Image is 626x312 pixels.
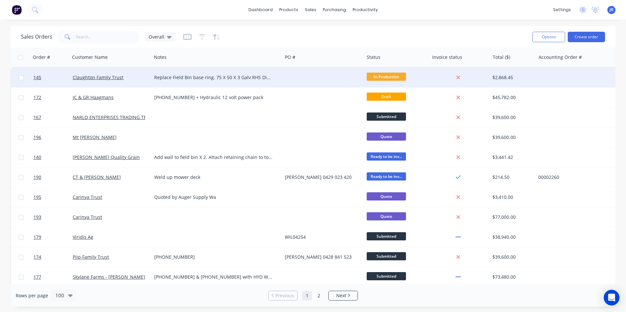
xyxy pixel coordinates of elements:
div: $3,410.00 [492,194,531,200]
a: Previous page [268,292,297,299]
span: 140 [33,154,41,161]
div: products [276,5,302,15]
a: Carinya Trust [73,214,102,220]
span: JR [610,7,614,13]
span: 196 [33,134,41,141]
a: 172 [33,88,73,107]
span: Ready to be inv... [367,152,406,161]
input: Search... [76,30,140,43]
div: Weld up mower deck [154,174,273,181]
span: 190 [33,174,41,181]
span: Draft [367,93,406,101]
div: 00002260 [538,174,611,181]
span: 193 [33,214,41,220]
a: Page 2 [314,291,324,301]
a: Piip Family Trust [73,254,109,260]
div: [PHONE_NUMBER] [154,254,273,260]
a: 174 [33,247,73,267]
div: Open Intercom Messenger [604,290,619,305]
span: Rows per page [16,292,48,299]
a: dashboard [245,5,276,15]
div: $38,940.00 [492,234,531,240]
span: In Production [367,73,406,81]
span: 177 [33,274,41,280]
div: purchasing [320,5,349,15]
a: 195 [33,187,73,207]
a: Skylane Farms - [PERSON_NAME] Pty Ltd [73,274,161,280]
div: Add wall to field bin X 2. Attach retaining chain to top lid. Extend front ladder. (may be able t... [154,154,273,161]
a: CT & [PERSON_NAME] [73,174,121,180]
div: $77,000.00 [492,214,531,220]
span: 145 [33,74,41,81]
div: sales [302,5,320,15]
span: 195 [33,194,41,200]
div: WIL04254 [285,234,358,240]
span: Submitted [367,232,406,240]
div: $39,600.00 [492,114,531,121]
a: 177 [33,267,73,287]
span: Next [336,292,346,299]
div: Notes [154,54,167,61]
span: 179 [33,234,41,240]
div: [PERSON_NAME] 0429 023 420 [285,174,358,181]
a: 190 [33,167,73,187]
a: Next page [329,292,358,299]
div: $45,782.00 [492,94,531,101]
a: 193 [33,207,73,227]
div: Total ($) [493,54,510,61]
a: 196 [33,128,73,147]
div: Status [367,54,380,61]
span: Submitted [367,113,406,121]
div: $39,600.00 [492,254,531,260]
span: Quote [367,132,406,141]
a: NARLO ENTERPRISES TRADING TRUST [73,114,155,120]
span: Submitted [367,252,406,260]
a: JC & GR Haagmans [73,94,114,100]
span: Quote [367,212,406,220]
h1: Sales Orders [21,34,52,40]
span: 167 [33,114,41,121]
span: Submitted [367,272,406,280]
div: $2,868.45 [492,74,531,81]
div: [PERSON_NAME] 0428 841 523 [285,254,358,260]
div: productivity [349,5,381,15]
button: Create order [568,32,605,42]
span: Quote [367,192,406,200]
span: 174 [33,254,41,260]
a: Viridis Ag [73,234,93,240]
div: Quoted by Auger Supply Wa [154,194,273,200]
span: 172 [33,94,41,101]
span: Previous [275,292,294,299]
div: $3,441.42 [492,154,531,161]
a: Page 1 is your current page [302,291,312,301]
div: PO # [285,54,295,61]
a: 140 [33,147,73,167]
a: [PERSON_NAME] Quality Grain [73,154,140,160]
div: Replace Field Bin base ring. 75 X 50 X 3 Galv RHS Dia 4260mm. Cut Length 13,384mm [154,74,273,81]
img: Factory [12,5,22,15]
span: Overall [149,33,164,40]
div: Accounting Order # [539,54,582,61]
div: $73,480.00 [492,274,531,280]
div: Customer Name [72,54,108,61]
div: Order # [33,54,50,61]
a: Mt [PERSON_NAME] [73,134,117,140]
div: $39,600.00 [492,134,531,141]
div: Invoice status [432,54,462,61]
a: 179 [33,227,73,247]
div: [PHONE_NUMBER] + Hydraulic 12 volt power pack [154,94,273,101]
div: settings [550,5,574,15]
button: Options [532,32,565,42]
div: $214.50 [492,174,531,181]
a: 145 [33,68,73,87]
ul: Pagination [266,291,360,301]
a: Claughton Family Trust [73,74,123,80]
span: Ready to be inv... [367,172,406,181]
a: 167 [33,108,73,127]
a: Carinya Trust [73,194,102,200]
div: [PHONE_NUMBER] & [PHONE_NUMBER] with HYD WHEEL LIFT SINGLE AXLE [154,274,273,280]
